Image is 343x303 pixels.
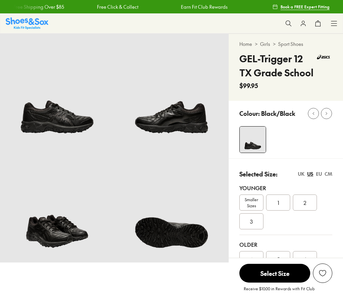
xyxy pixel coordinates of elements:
a: Free Click & Collect [97,3,138,10]
img: SNS_Logo_Responsive.svg [6,17,48,29]
span: 6 [304,255,307,263]
a: Home [239,41,252,48]
div: US [307,170,313,177]
span: Select Size [239,264,310,283]
span: 4 [250,255,253,263]
div: Younger [239,184,332,192]
img: 12_1 [114,33,229,148]
div: CM [325,170,332,177]
div: Older [239,240,332,248]
button: Add to Wishlist [313,263,332,283]
a: Shoes & Sox [6,17,48,29]
p: Colour: [239,109,260,118]
div: EU [316,170,322,177]
span: Book a FREE Expert Fitting [280,4,330,10]
p: Black/Black [261,109,295,118]
div: > > [239,41,332,48]
div: UK [298,170,305,177]
img: 11_1 [240,127,266,153]
p: Receive $10.00 in Rewards with Fit Club [244,286,315,298]
h4: GEL-Trigger 12 TX Grade School [239,52,315,80]
img: Vendor logo [315,52,332,63]
a: Girls [260,41,270,48]
a: Earn Fit Club Rewards [181,3,227,10]
a: Free Shipping Over $85 [13,3,64,10]
img: 14_1 [114,148,229,262]
span: 3 [250,217,253,225]
span: 1 [277,199,279,207]
a: Sport Shoes [278,41,303,48]
span: Smaller Sizes [240,197,263,209]
a: Book a FREE Expert Fitting [272,1,330,13]
p: Selected Size: [239,169,277,178]
span: 2 [304,199,306,207]
span: 5 [277,255,280,263]
button: Select Size [239,263,310,283]
span: $99.95 [239,81,258,90]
